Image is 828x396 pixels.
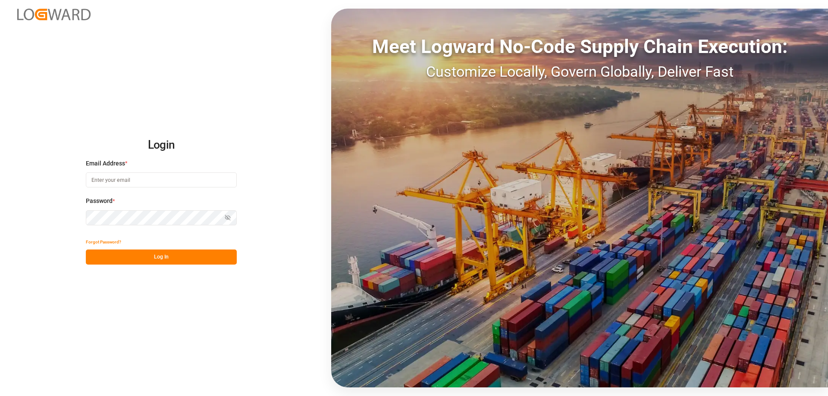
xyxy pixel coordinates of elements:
[331,61,828,83] div: Customize Locally, Govern Globally, Deliver Fast
[86,131,237,159] h2: Login
[17,9,91,20] img: Logward_new_orange.png
[331,32,828,61] div: Meet Logward No-Code Supply Chain Execution:
[86,249,237,265] button: Log In
[86,234,121,249] button: Forgot Password?
[86,172,237,187] input: Enter your email
[86,196,113,206] span: Password
[86,159,125,168] span: Email Address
